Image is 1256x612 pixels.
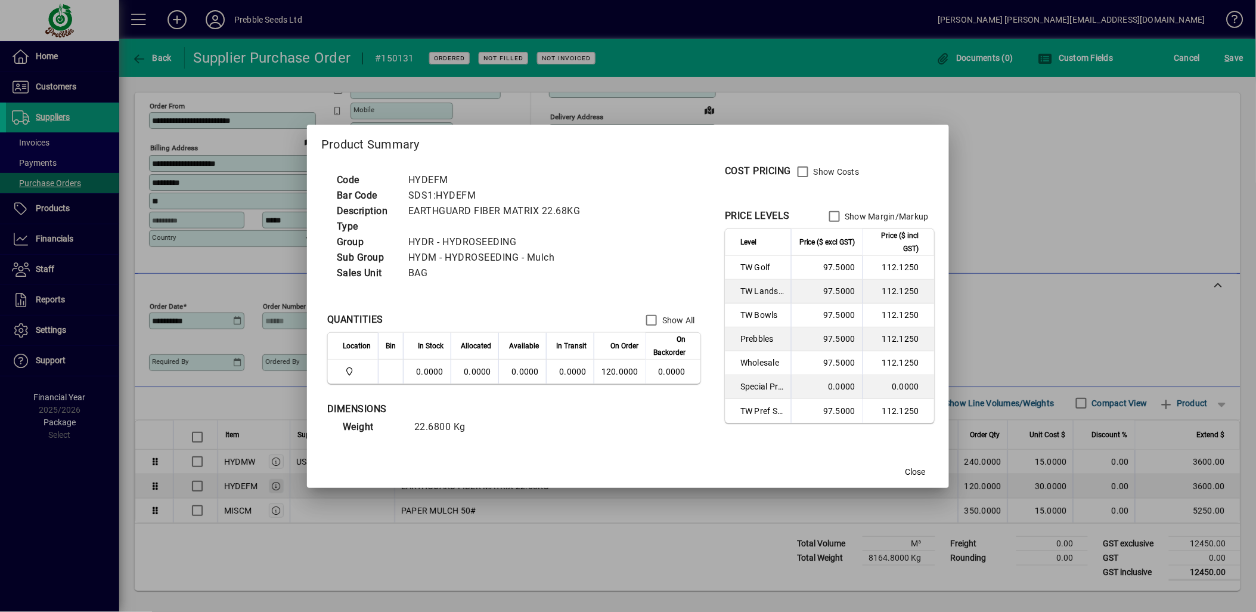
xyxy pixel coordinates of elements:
[799,236,855,249] span: Price ($ excl GST)
[740,236,756,249] span: Level
[740,333,784,345] span: Prebbles
[331,188,402,203] td: Bar Code
[811,166,860,178] label: Show Costs
[498,360,546,384] td: 0.0000
[791,304,863,327] td: 97.5000
[897,462,935,483] button: Close
[418,339,444,353] span: In Stock
[327,313,383,327] div: QUANTITIES
[402,265,595,281] td: BAG
[791,327,863,351] td: 97.5000
[509,339,539,353] span: Available
[408,419,480,435] td: 22.6800 Kg
[402,203,595,219] td: EARTHGUARD FIBER MATRIX 22.68KG
[343,339,371,353] span: Location
[863,280,934,304] td: 112.1250
[905,466,926,478] span: Close
[402,250,595,265] td: HYDM - HYDROSEEDING - Mulch
[740,405,784,417] span: TW Pref Sup
[331,203,402,219] td: Description
[740,285,784,297] span: TW Landscaper
[740,381,784,392] span: Special Price
[403,360,451,384] td: 0.0000
[402,234,595,250] td: HYDR - HYDROSEEDING
[863,256,934,280] td: 112.1250
[740,309,784,321] span: TW Bowls
[791,399,863,423] td: 97.5000
[660,314,695,326] label: Show All
[870,229,919,255] span: Price ($ incl GST)
[863,327,934,351] td: 112.1250
[610,339,638,353] span: On Order
[791,256,863,280] td: 97.5000
[402,172,595,188] td: HYDEFM
[791,351,863,375] td: 97.5000
[791,280,863,304] td: 97.5000
[331,172,402,188] td: Code
[725,164,791,178] div: COST PRICING
[653,333,686,359] span: On Backorder
[402,188,595,203] td: SDS1:HYDEFM
[740,357,784,369] span: Wholesale
[601,367,638,376] span: 120.0000
[331,265,402,281] td: Sales Unit
[863,399,934,423] td: 112.1250
[863,375,934,399] td: 0.0000
[740,261,784,273] span: TW Golf
[331,234,402,250] td: Group
[307,125,949,159] h2: Product Summary
[461,339,491,353] span: Allocated
[863,304,934,327] td: 112.1250
[337,419,408,435] td: Weight
[556,339,587,353] span: In Transit
[560,367,587,376] span: 0.0000
[843,211,929,222] label: Show Margin/Markup
[791,375,863,399] td: 0.0000
[863,351,934,375] td: 112.1250
[327,402,625,416] div: DIMENSIONS
[725,209,790,223] div: PRICE LEVELS
[331,250,402,265] td: Sub Group
[386,339,396,353] span: Bin
[451,360,498,384] td: 0.0000
[646,360,700,384] td: 0.0000
[331,219,402,234] td: Type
